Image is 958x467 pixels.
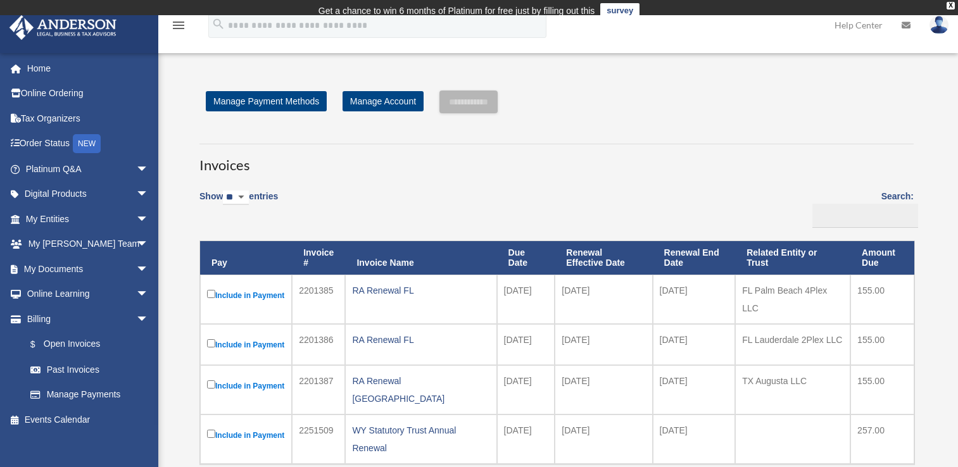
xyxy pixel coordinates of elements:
div: RA Renewal FL [352,282,489,299]
th: Invoice #: activate to sort column ascending [292,241,345,275]
th: Amount Due: activate to sort column ascending [850,241,914,275]
a: Events Calendar [9,407,168,432]
span: arrow_drop_down [136,306,161,332]
a: My Documentsarrow_drop_down [9,256,168,282]
a: My [PERSON_NAME] Teamarrow_drop_down [9,232,168,257]
a: Digital Productsarrow_drop_down [9,182,168,207]
a: survey [600,3,640,18]
td: TX Augusta LLC [735,365,850,414]
select: Showentries [223,190,249,205]
td: [DATE] [497,275,555,324]
td: 2251509 [292,414,345,464]
a: Manage Account [343,91,424,111]
td: [DATE] [497,414,555,464]
label: Search: [808,189,914,228]
th: Related Entity or Trust: activate to sort column ascending [735,241,850,275]
input: Search: [812,204,918,228]
img: Anderson Advisors Platinum Portal [6,15,120,40]
input: Include in Payment [207,430,215,438]
div: RA Renewal FL [352,331,489,349]
td: [DATE] [555,365,652,414]
th: Due Date: activate to sort column ascending [497,241,555,275]
span: arrow_drop_down [136,182,161,208]
label: Include in Payment [207,427,285,443]
a: Billingarrow_drop_down [9,306,161,332]
td: [DATE] [555,414,652,464]
td: [DATE] [497,365,555,414]
a: Online Learningarrow_drop_down [9,282,168,307]
a: Home [9,56,168,81]
td: [DATE] [555,275,652,324]
span: $ [37,337,44,352]
span: arrow_drop_down [136,282,161,308]
span: arrow_drop_down [136,156,161,182]
label: Include in Payment [207,378,285,394]
td: 2201385 [292,275,345,324]
label: Include in Payment [207,337,285,352]
label: Show entries [199,189,278,218]
span: arrow_drop_down [136,256,161,282]
th: Invoice Name: activate to sort column ascending [345,241,496,275]
td: FL Lauderdale 2Plex LLC [735,324,850,365]
th: Pay: activate to sort column descending [200,241,292,275]
a: $Open Invoices [18,332,155,358]
a: Manage Payment Methods [206,91,327,111]
a: Tax Organizers [9,106,168,131]
div: RA Renewal [GEOGRAPHIC_DATA] [352,372,489,408]
div: Get a chance to win 6 months of Platinum for free just by filling out this [318,3,595,18]
input: Include in Payment [207,290,215,298]
td: [DATE] [653,414,736,464]
a: Past Invoices [18,357,161,382]
td: 2201387 [292,365,345,414]
a: My Entitiesarrow_drop_down [9,206,168,232]
i: search [211,17,225,31]
a: Manage Payments [18,382,161,408]
img: User Pic [930,16,949,34]
a: Online Ordering [9,81,168,106]
span: arrow_drop_down [136,206,161,232]
input: Include in Payment [207,380,215,389]
div: NEW [73,134,101,153]
input: Include in Payment [207,339,215,347]
td: [DATE] [653,324,736,365]
a: menu [171,22,186,33]
td: [DATE] [653,365,736,414]
td: [DATE] [497,324,555,365]
span: arrow_drop_down [136,232,161,258]
i: menu [171,18,186,33]
a: Platinum Q&Aarrow_drop_down [9,156,168,182]
td: 257.00 [850,414,914,464]
td: FL Palm Beach 4Plex LLC [735,275,850,324]
div: close [947,2,955,9]
th: Renewal Effective Date: activate to sort column ascending [555,241,652,275]
td: 155.00 [850,324,914,365]
td: 155.00 [850,365,914,414]
div: WY Statutory Trust Annual Renewal [352,421,489,457]
td: 155.00 [850,275,914,324]
th: Renewal End Date: activate to sort column ascending [653,241,736,275]
td: 2201386 [292,324,345,365]
label: Include in Payment [207,287,285,303]
td: [DATE] [555,324,652,365]
a: Order StatusNEW [9,131,168,157]
td: [DATE] [653,275,736,324]
h3: Invoices [199,144,914,175]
